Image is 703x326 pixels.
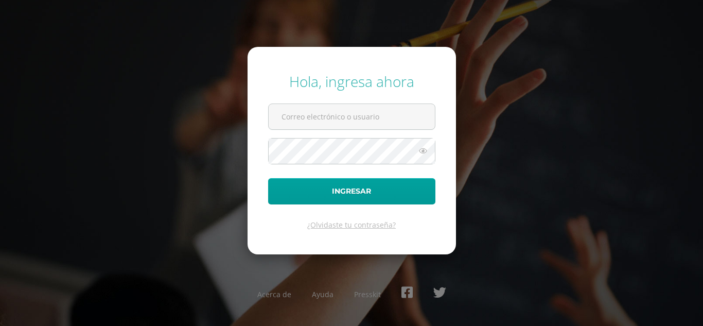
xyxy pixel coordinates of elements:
[268,72,435,91] div: Hola, ingresa ahora
[268,178,435,204] button: Ingresar
[307,220,396,230] a: ¿Olvidaste tu contraseña?
[257,289,291,299] a: Acerca de
[269,104,435,129] input: Correo electrónico o usuario
[312,289,333,299] a: Ayuda
[354,289,381,299] a: Presskit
